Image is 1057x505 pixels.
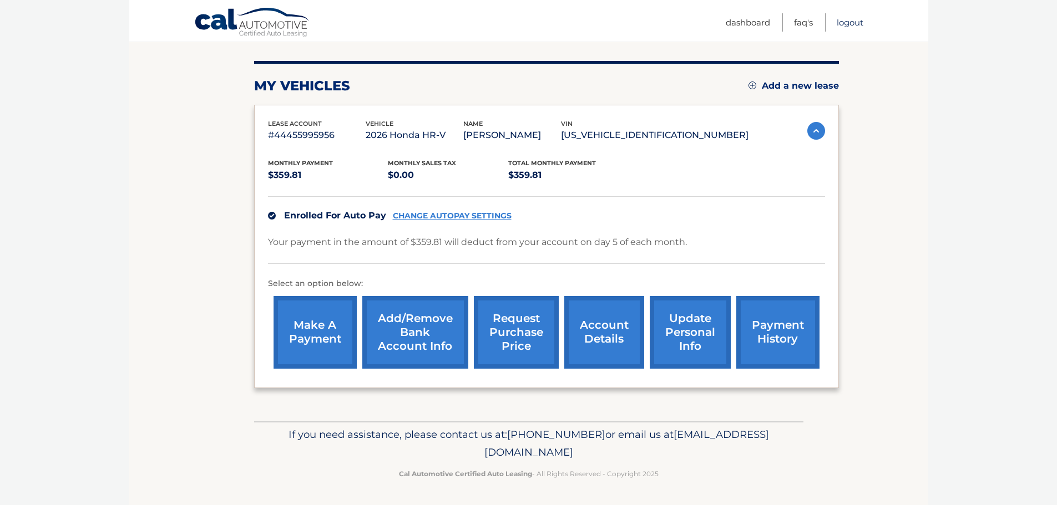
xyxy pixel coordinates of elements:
[388,159,456,167] span: Monthly sales Tax
[362,296,468,369] a: Add/Remove bank account info
[194,7,311,39] a: Cal Automotive
[561,120,573,127] span: vin
[749,81,756,89] img: add.svg
[463,120,483,127] span: name
[366,120,393,127] span: vehicle
[268,120,322,127] span: lease account
[508,159,596,167] span: Total Monthly Payment
[261,426,796,461] p: If you need assistance, please contact us at: or email us at
[507,428,605,441] span: [PHONE_NUMBER]
[254,78,350,94] h2: my vehicles
[749,80,839,91] a: Add a new lease
[736,296,820,369] a: payment history
[268,127,366,143] p: #44455995956
[561,127,749,143] p: [US_VEHICLE_IDENTIFICATION_NUMBER]
[726,13,770,32] a: Dashboard
[268,277,825,290] p: Select an option below:
[463,127,561,143] p: [PERSON_NAME]
[393,211,512,221] a: CHANGE AUTOPAY SETTINGS
[650,296,731,369] a: update personal info
[366,127,463,143] p: 2026 Honda HR-V
[399,470,532,478] strong: Cal Automotive Certified Auto Leasing
[284,210,386,221] span: Enrolled For Auto Pay
[268,212,276,220] img: check.svg
[268,159,333,167] span: Monthly Payment
[807,122,825,140] img: accordion-active.svg
[837,13,863,32] a: Logout
[274,296,357,369] a: make a payment
[388,167,508,183] p: $0.00
[261,468,796,480] p: - All Rights Reserved - Copyright 2025
[474,296,559,369] a: request purchase price
[564,296,644,369] a: account details
[268,234,687,250] p: Your payment in the amount of $359.81 will deduct from your account on day 5 of each month.
[268,167,388,183] p: $359.81
[508,167,629,183] p: $359.81
[794,13,813,32] a: FAQ's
